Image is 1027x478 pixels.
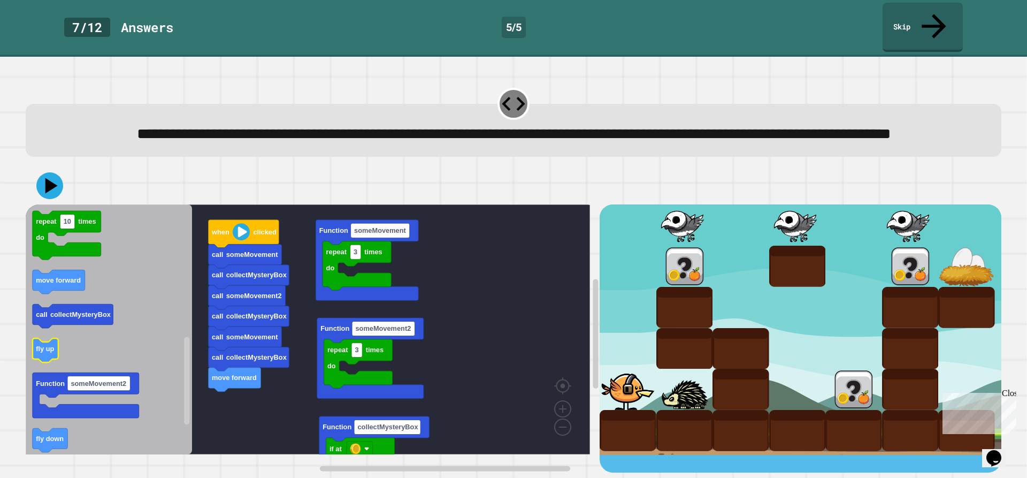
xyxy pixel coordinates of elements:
text: clicked [253,228,276,236]
text: do [326,264,335,272]
iframe: chat widget [982,435,1016,467]
text: 10 [64,218,71,226]
text: Function [323,423,351,431]
text: someMovement [226,251,278,259]
iframe: chat widget [938,389,1016,434]
text: call [36,310,47,318]
text: times [364,248,382,256]
text: Function [36,380,65,388]
a: Skip [883,3,963,52]
text: someMovement [226,333,278,341]
div: Chat with us now!Close [4,4,74,68]
text: do [36,233,44,241]
text: someMovement2 [226,292,282,300]
div: Blockly Workspace [26,204,600,473]
text: call [212,271,223,279]
text: when [211,228,229,236]
div: 7 / 12 [64,18,110,37]
text: repeat [327,346,348,354]
text: collectMysteryBox [226,271,287,279]
div: Answer s [121,18,173,37]
text: fly up [36,345,54,353]
text: repeat [36,218,57,226]
text: move forward [212,374,257,382]
text: collectMysteryBox [50,310,111,318]
text: call [212,313,223,321]
text: someMovement [354,227,406,235]
text: repeat [326,248,347,256]
text: call [212,333,223,341]
text: collectMysteryBox [357,423,418,431]
text: collectMysteryBox [226,353,287,361]
text: collectMysteryBox [226,313,287,321]
text: Function [320,325,349,333]
text: someMovement2 [71,380,126,388]
text: times [366,346,384,354]
text: call [212,251,223,259]
text: call [212,292,223,300]
text: someMovement2 [355,325,411,333]
text: times [78,218,96,226]
div: 5 / 5 [502,17,526,38]
text: 3 [354,248,357,256]
text: fly down [36,435,64,443]
text: do [327,362,336,370]
text: if at [329,445,342,453]
text: 3 [355,346,358,354]
text: call [212,353,223,361]
text: Function [319,227,348,235]
text: move forward [36,276,81,284]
